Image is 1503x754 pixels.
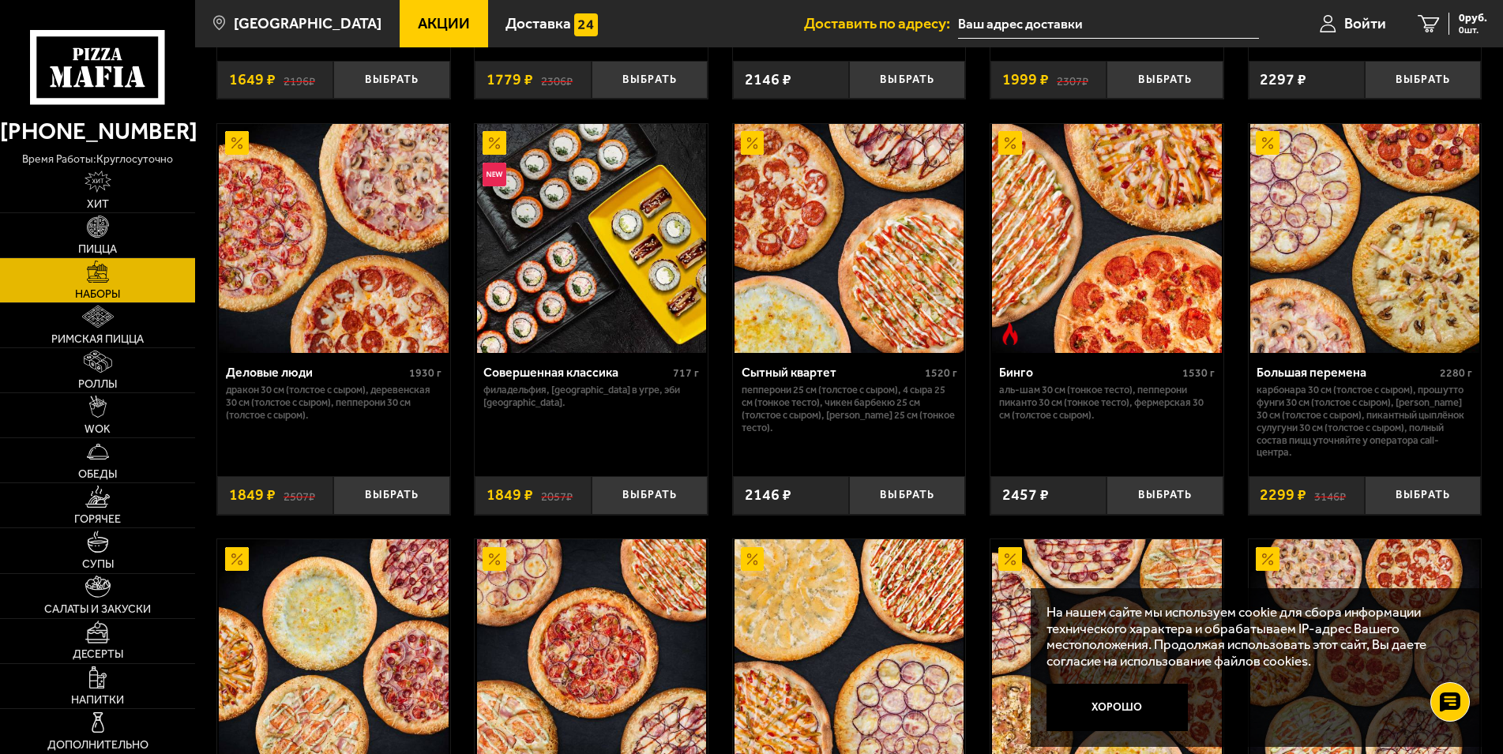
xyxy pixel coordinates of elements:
[574,13,598,37] img: 15daf4d41897b9f0e9f617042186c801.svg
[483,384,699,409] p: Филадельфия, [GEOGRAPHIC_DATA] в угре, Эби [GEOGRAPHIC_DATA].
[592,476,708,515] button: Выбрать
[992,124,1221,353] img: Бинго
[505,16,571,31] span: Доставка
[745,487,791,503] span: 2146 ₽
[75,289,120,300] span: Наборы
[1459,25,1487,35] span: 0 шт.
[225,547,249,571] img: Акционный
[1260,487,1306,503] span: 2299 ₽
[1002,487,1049,503] span: 2457 ₽
[226,365,405,380] div: Деловые люди
[741,131,765,155] img: Акционный
[73,649,123,660] span: Десерты
[82,559,114,570] span: Супы
[745,72,791,88] span: 2146 ₽
[999,384,1215,422] p: Аль-Шам 30 см (тонкое тесто), Пепперони Пиканто 30 см (тонкое тесто), Фермерская 30 см (толстое с...
[1257,365,1436,380] div: Большая перемена
[1459,13,1487,24] span: 0 руб.
[229,72,276,88] span: 1649 ₽
[219,124,448,353] img: Деловые люди
[477,124,706,353] img: Совершенная классика
[1257,384,1472,459] p: Карбонара 30 см (толстое с сыром), Прошутто Фунги 30 см (толстое с сыром), [PERSON_NAME] 30 см (т...
[1046,684,1187,730] button: Хорошо
[78,469,117,480] span: Обеды
[1002,72,1049,88] span: 1999 ₽
[475,124,708,353] a: АкционныйНовинкаСовершенная классика
[409,366,442,380] span: 1930 г
[735,124,964,353] img: Сытный квартет
[78,379,117,390] span: Роллы
[998,131,1022,155] img: Акционный
[1256,131,1279,155] img: Акционный
[673,366,699,380] span: 717 г
[333,476,449,515] button: Выбрать
[418,16,470,31] span: Акции
[742,365,921,380] div: Сытный квартет
[87,199,109,210] span: Хит
[1440,366,1472,380] span: 2280 г
[78,244,117,255] span: Пицца
[226,384,442,422] p: Дракон 30 см (толстое с сыром), Деревенская 30 см (толстое с сыром), Пепперони 30 см (толстое с с...
[1365,61,1481,99] button: Выбрать
[51,334,144,345] span: Римская пицца
[541,72,573,88] s: 2306 ₽
[1314,487,1346,503] s: 3146 ₽
[1250,124,1479,353] img: Большая перемена
[990,124,1223,353] a: АкционныйОстрое блюдоБинго
[1260,72,1306,88] span: 2297 ₽
[998,547,1022,571] img: Акционный
[958,9,1259,39] input: Ваш адрес доставки
[483,131,506,155] img: Акционный
[284,487,315,503] s: 2507 ₽
[47,740,148,751] span: Дополнительно
[1046,604,1456,669] p: На нашем сайте мы используем cookie для сбора информации технического характера и обрабатываем IP...
[44,604,151,615] span: Салаты и закуски
[1107,476,1223,515] button: Выбрать
[1256,547,1279,571] img: Акционный
[1249,124,1482,353] a: АкционныйБольшая перемена
[85,424,111,435] span: WOK
[1344,16,1386,31] span: Войти
[284,72,315,88] s: 2196 ₽
[483,547,506,571] img: Акционный
[487,72,533,88] span: 1779 ₽
[1107,61,1223,99] button: Выбрать
[733,124,966,353] a: АкционныйСытный квартет
[1182,366,1215,380] span: 1530 г
[333,61,449,99] button: Выбрать
[217,124,450,353] a: АкционныйДеловые люди
[225,131,249,155] img: Акционный
[541,487,573,503] s: 2057 ₽
[849,476,965,515] button: Выбрать
[483,365,669,380] div: Совершенная классика
[229,487,276,503] span: 1849 ₽
[1057,72,1088,88] s: 2307 ₽
[71,695,124,706] span: Напитки
[592,61,708,99] button: Выбрать
[1365,476,1481,515] button: Выбрать
[998,322,1022,346] img: Острое блюдо
[742,384,957,433] p: Пепперони 25 см (толстое с сыром), 4 сыра 25 см (тонкое тесто), Чикен Барбекю 25 см (толстое с сы...
[487,487,533,503] span: 1849 ₽
[234,16,381,31] span: [GEOGRAPHIC_DATA]
[741,547,765,571] img: Акционный
[999,365,1178,380] div: Бинго
[804,16,958,31] span: Доставить по адресу:
[483,163,506,186] img: Новинка
[74,514,121,525] span: Горячее
[849,61,965,99] button: Выбрать
[925,366,957,380] span: 1520 г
